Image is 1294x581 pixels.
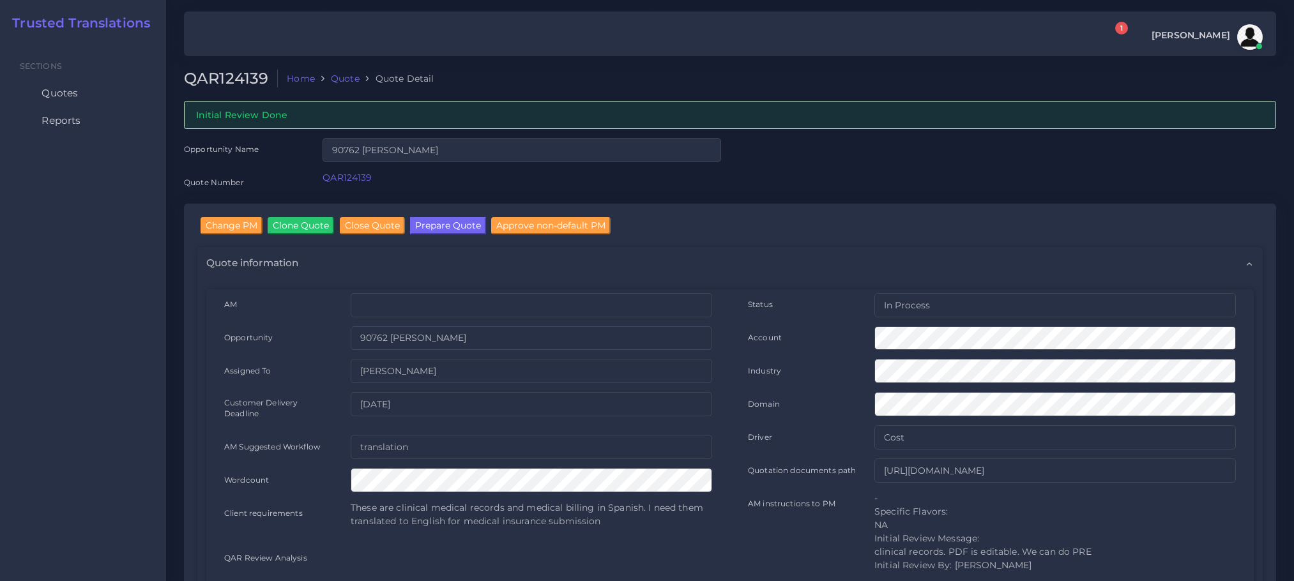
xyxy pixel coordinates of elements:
[351,501,712,528] p: These are clinical medical records and medical billing in Spanish. I need them translated to Engl...
[748,398,780,409] label: Domain
[224,365,271,376] label: Assigned To
[224,397,333,419] label: Customer Delivery Deadline
[10,80,156,107] a: Quotes
[3,15,150,31] a: Trusted Translations
[323,172,372,183] a: QAR124139
[201,217,263,234] input: Change PM
[1145,24,1267,50] a: [PERSON_NAME]avatar
[748,332,782,343] label: Account
[184,144,259,155] label: Opportunity Name
[1104,29,1126,46] a: 1
[184,177,244,188] label: Quote Number
[351,359,712,383] input: pm
[748,432,772,442] label: Driver
[20,61,62,71] span: Sections
[224,508,303,518] label: Client requirements
[10,107,156,134] a: Reports
[874,492,1236,572] p: - Specific Flavors: NA Initial Review Message: clinical records. PDF is editable. We can do PRE I...
[748,498,835,509] label: AM instructions to PM
[1237,24,1263,50] img: avatar
[748,299,773,310] label: Status
[197,247,1263,279] div: Quote information
[42,114,80,128] span: Reports
[491,217,611,234] input: Approve non-default PM
[224,474,269,485] label: Wordcount
[360,72,434,85] li: Quote Detail
[340,217,405,234] input: Close Quote
[224,332,273,343] label: Opportunity
[268,217,334,234] input: Clone Quote
[331,72,360,85] a: Quote
[1115,22,1128,34] span: 1
[206,256,298,270] span: Quote information
[748,465,856,476] label: Quotation documents path
[42,86,78,100] span: Quotes
[748,365,781,376] label: Industry
[224,552,307,563] label: QAR Review Analysis
[287,72,315,85] a: Home
[1152,31,1230,40] span: [PERSON_NAME]
[184,70,278,88] h2: QAR124139
[410,217,486,234] button: Prepare Quote
[224,441,321,452] label: AM Suggested Workflow
[224,299,237,310] label: AM
[410,217,486,237] a: Prepare Quote
[184,101,1276,128] div: Initial Review Done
